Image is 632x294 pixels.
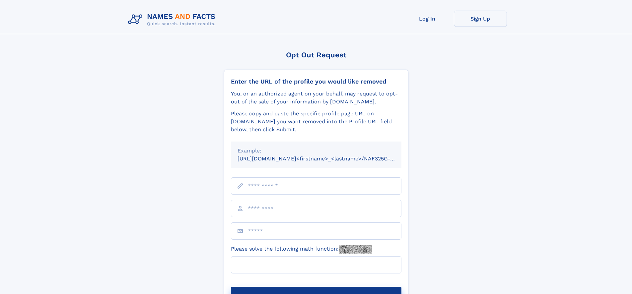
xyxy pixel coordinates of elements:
[231,110,401,134] div: Please copy and paste the specific profile page URL on [DOMAIN_NAME] you want removed into the Pr...
[238,155,414,162] small: [URL][DOMAIN_NAME]<firstname>_<lastname>/NAF325G-xxxxxxxx
[231,90,401,106] div: You, or an authorized agent on your behalf, may request to opt-out of the sale of your informatio...
[231,245,372,254] label: Please solve the following math function:
[125,11,221,29] img: Logo Names and Facts
[238,147,395,155] div: Example:
[401,11,454,27] a: Log In
[224,51,408,59] div: Opt Out Request
[454,11,507,27] a: Sign Up
[231,78,401,85] div: Enter the URL of the profile you would like removed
